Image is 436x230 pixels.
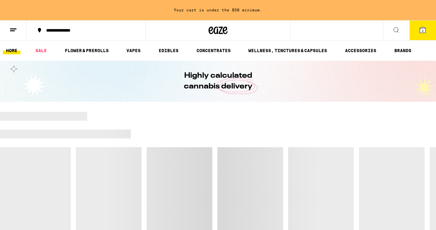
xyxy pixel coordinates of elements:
a: EDIBLES [155,47,182,54]
button: 1 [409,21,436,40]
h1: Highly calculated cannabis delivery [166,70,270,92]
a: ACCESSORIES [342,47,379,54]
a: FLOWER & PREROLLS [62,47,112,54]
a: WELLNESS, TINCTURES & CAPSULES [245,47,330,54]
a: HOME [3,47,21,54]
a: BRANDS [391,47,415,54]
a: SALE [32,47,50,54]
a: VAPES [123,47,144,54]
a: CONCENTRATES [193,47,234,54]
span: 1 [422,29,424,33]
